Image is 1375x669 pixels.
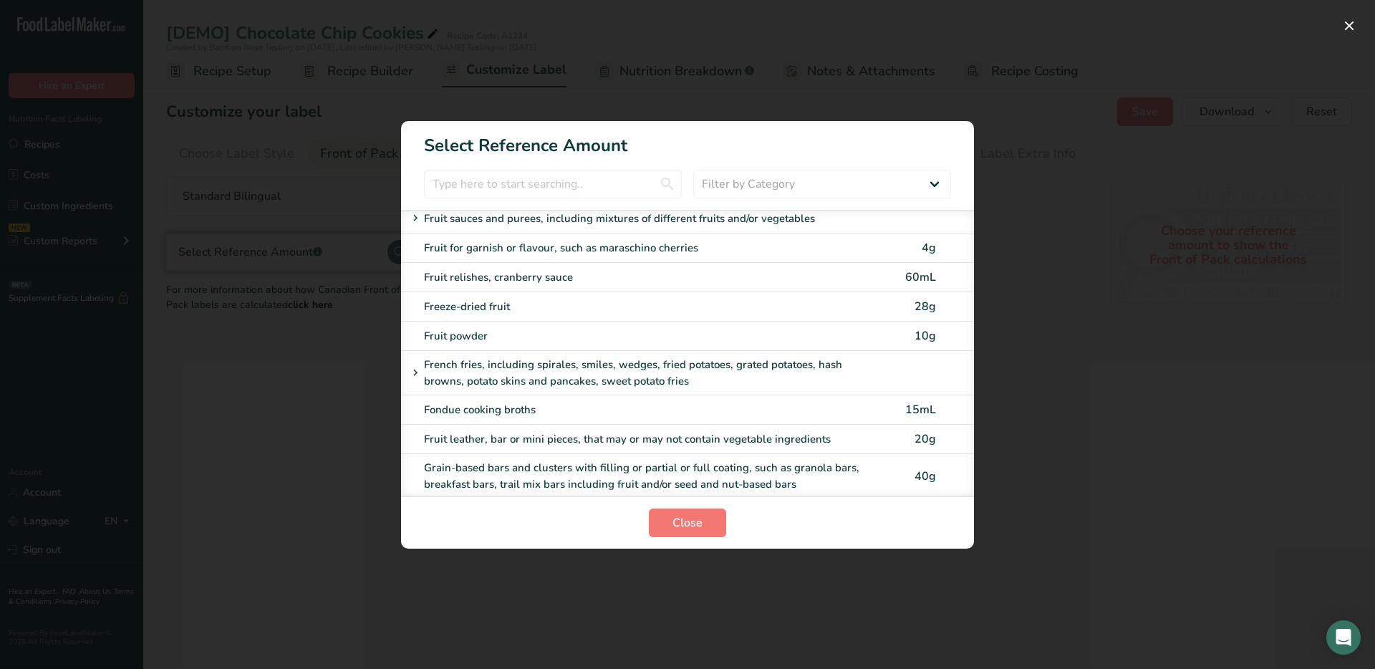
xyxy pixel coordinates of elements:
div: Fruit leather, bar or mini pieces, that may or may not contain vegetable ingredients [424,431,892,448]
span: 20g [915,431,936,447]
div: 60mL [905,269,936,286]
div: Fruit sauces and purees, including mixtures of different fruits and/or vegetables [407,210,884,227]
input: Type here to start searching.. [424,170,682,198]
div: French fries, including spirales, smiles, wedges, fried potatoes, grated potatoes, hash browns, p... [407,357,884,389]
h1: Select Reference Amount [401,121,974,158]
div: Fruit powder [424,328,892,345]
span: 10g [915,328,936,344]
div: Fruit relishes, cranberry sauce [424,269,892,286]
div: Fondue cooking broths [424,402,892,418]
span: 4g [922,240,936,256]
div: Freeze-dried fruit [424,299,892,315]
span: 40g [915,468,936,484]
div: Grain-based bars and clusters with filling or partial or full coating, such as granola bars, brea... [424,460,892,492]
div: 15mL [905,401,936,418]
div: Fruit for garnish or flavour, such as maraschino cherries [424,240,892,256]
div: Open Intercom Messenger [1326,620,1361,655]
span: Close [672,514,703,531]
span: 28g [915,299,936,314]
button: Close [649,509,726,537]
